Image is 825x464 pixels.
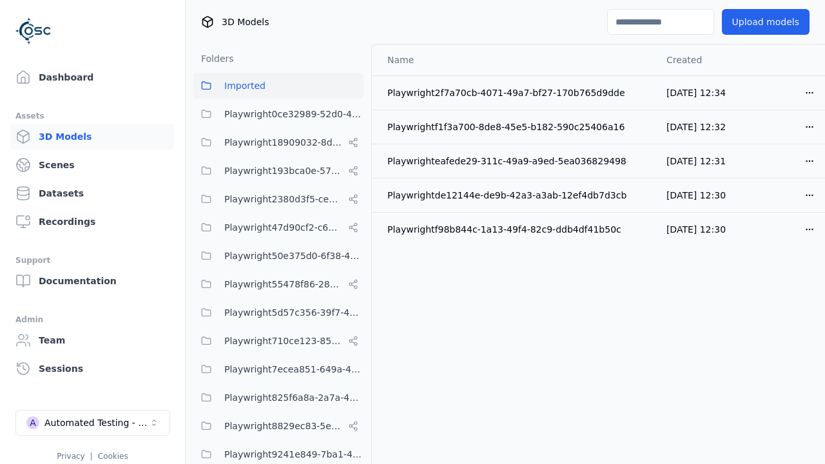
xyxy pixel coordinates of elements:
a: Datasets [10,180,175,206]
span: Playwright50e375d0-6f38-48a7-96e0-b0dcfa24b72f [224,248,364,264]
button: Playwright2380d3f5-cebf-494e-b965-66be4d67505e [193,186,364,212]
span: Playwright710ce123-85fd-4f8c-9759-23c3308d8830 [224,333,343,349]
span: Playwright193bca0e-57fa-418d-8ea9-45122e711dc7 [224,163,343,179]
span: Playwright7ecea851-649a-419a-985e-fcff41a98b20 [224,362,364,377]
div: Support [15,253,170,268]
button: Playwright5d57c356-39f7-47ed-9ab9-d0409ac6cddc [193,300,364,325]
button: Playwright18909032-8d07-45c5-9c81-9eec75d0b16b [193,130,364,155]
button: Playwright8829ec83-5e68-4376-b984-049061a310ed [193,413,364,439]
img: Logo [15,13,52,49]
a: Team [10,327,175,353]
div: Playwrighteafede29-311c-49a9-a9ed-5ea036829498 [387,155,646,168]
div: Automated Testing - Playwright [44,416,149,429]
span: [DATE] 12:30 [666,224,726,235]
button: Playwright47d90cf2-c635-4353-ba3b-5d4538945666 [193,215,364,240]
th: Name [372,44,656,75]
span: Playwright9241e849-7ba1-474f-9275-02cfa81d37fc [224,447,364,462]
span: Playwright2380d3f5-cebf-494e-b965-66be4d67505e [224,191,343,207]
div: Playwrightf1f3a700-8de8-45e5-b182-590c25406a16 [387,121,646,133]
a: Documentation [10,268,175,294]
button: Select a workspace [15,410,170,436]
span: Playwright55478f86-28dc-49b8-8d1f-c7b13b14578c [224,276,343,292]
button: Playwright710ce123-85fd-4f8c-9759-23c3308d8830 [193,328,364,354]
button: Playwright825f6a8a-2a7a-425c-94f7-650318982f69 [193,385,364,411]
button: Upload models [722,9,810,35]
span: [DATE] 12:30 [666,190,726,200]
span: Playwright825f6a8a-2a7a-425c-94f7-650318982f69 [224,390,364,405]
button: Imported [193,73,364,99]
span: Imported [224,78,266,93]
div: Playwrightde12144e-de9b-42a3-a3ab-12ef4db7d3cb [387,189,646,202]
th: Created [656,44,742,75]
span: 3D Models [222,15,269,28]
button: Playwright50e375d0-6f38-48a7-96e0-b0dcfa24b72f [193,243,364,269]
h3: Folders [193,52,234,65]
a: Dashboard [10,64,175,90]
div: Assets [15,108,170,124]
button: Playwright0ce32989-52d0-45cf-b5b9-59d5033d313a [193,101,364,127]
span: [DATE] 12:34 [666,88,726,98]
a: Cookies [98,452,128,461]
button: Playwright7ecea851-649a-419a-985e-fcff41a98b20 [193,356,364,382]
span: Playwright5d57c356-39f7-47ed-9ab9-d0409ac6cddc [224,305,364,320]
div: Playwright2f7a70cb-4071-49a7-bf27-170b765d9dde [387,86,646,99]
span: Playwright47d90cf2-c635-4353-ba3b-5d4538945666 [224,220,343,235]
span: | [90,452,93,461]
a: Sessions [10,356,175,382]
a: Recordings [10,209,175,235]
span: Playwright8829ec83-5e68-4376-b984-049061a310ed [224,418,343,434]
div: Admin [15,312,170,327]
span: [DATE] 12:31 [666,156,726,166]
div: Playwrightf98b844c-1a13-49f4-82c9-ddb4df41b50c [387,223,646,236]
span: [DATE] 12:32 [666,122,726,132]
button: Playwright193bca0e-57fa-418d-8ea9-45122e711dc7 [193,158,364,184]
a: Privacy [57,452,84,461]
span: Playwright18909032-8d07-45c5-9c81-9eec75d0b16b [224,135,343,150]
div: A [26,416,39,429]
a: 3D Models [10,124,175,150]
span: Playwright0ce32989-52d0-45cf-b5b9-59d5033d313a [224,106,364,122]
button: Playwright55478f86-28dc-49b8-8d1f-c7b13b14578c [193,271,364,297]
a: Scenes [10,152,175,178]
